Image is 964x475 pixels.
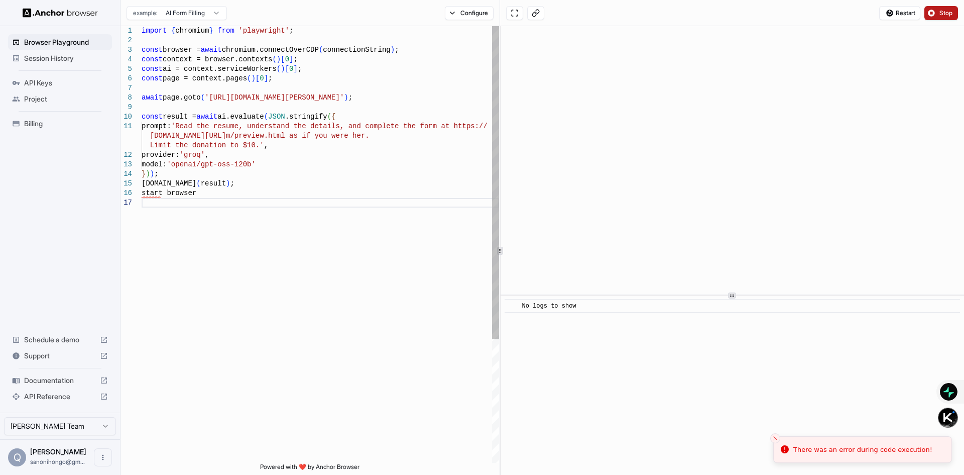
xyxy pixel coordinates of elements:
[289,27,293,35] span: ;
[319,46,323,54] span: (
[150,141,264,149] span: Limit the donation to $10.'
[510,301,515,311] span: ​
[142,65,163,73] span: const
[24,335,96,345] span: Schedule a demo
[120,64,132,74] div: 5
[8,348,112,364] div: Support
[142,189,196,197] span: start browser
[293,65,297,73] span: ]
[120,36,132,45] div: 2
[30,458,85,465] span: sanonihongo@gmail.com
[163,113,196,121] span: result =
[30,447,86,456] span: QUANG HONG
[285,113,327,121] span: .stringify
[323,46,390,54] span: connectionString
[142,74,163,82] span: const
[142,151,180,159] span: provider:
[120,26,132,36] div: 1
[167,160,255,168] span: 'openai/gpt-oss-120b'
[142,55,163,63] span: const
[222,46,319,54] span: chromium.connectOverCDP
[8,372,112,389] div: Documentation
[348,93,352,102] span: ;
[8,116,112,132] div: Billing
[120,112,132,122] div: 10
[527,6,544,20] button: Copy live view URL
[94,448,112,466] button: Open menu
[251,74,255,82] span: )
[142,113,163,121] span: const
[24,119,108,129] span: Billing
[230,179,234,187] span: ;
[506,6,523,20] button: Open in full screen
[217,27,234,35] span: from
[331,113,335,121] span: {
[382,122,488,130] span: lete the form at https://
[163,93,201,102] span: page.goto
[120,169,132,179] div: 14
[120,179,132,188] div: 15
[163,55,272,63] span: context = browser.contexts
[120,160,132,169] div: 13
[277,65,281,73] span: (
[201,179,226,187] span: result
[281,55,285,63] span: [
[201,46,222,54] span: await
[163,74,247,82] span: page = context.pages
[327,113,331,121] span: (
[175,27,209,35] span: chromium
[120,83,132,93] div: 7
[120,74,132,83] div: 6
[150,132,226,140] span: [DOMAIN_NAME][URL]
[879,6,920,20] button: Restart
[264,141,268,149] span: ,
[120,122,132,131] div: 11
[268,113,285,121] span: JSON
[298,65,302,73] span: ;
[217,113,264,121] span: ai.evaluate
[268,74,272,82] span: ;
[205,93,344,102] span: '[URL][DOMAIN_NAME][PERSON_NAME]'
[142,160,167,168] span: model:
[285,55,289,63] span: 0
[264,74,268,82] span: ]
[120,45,132,55] div: 3
[8,50,112,66] div: Session History
[120,55,132,64] div: 4
[285,65,289,73] span: [
[8,332,112,348] div: Schedule a demo
[256,74,260,82] span: [
[201,93,205,102] span: (
[445,6,494,20] button: Configure
[120,150,132,160] div: 12
[272,55,276,63] span: (
[142,179,196,187] span: [DOMAIN_NAME]
[8,389,112,405] div: API Reference
[24,375,96,386] span: Documentation
[163,46,201,54] span: browser =
[205,151,209,159] span: ,
[120,93,132,103] div: 8
[142,93,163,102] span: await
[395,46,399,54] span: ;
[154,170,158,178] span: ;
[247,74,251,82] span: (
[238,27,289,35] span: 'playwright'
[196,179,200,187] span: (
[24,392,96,402] span: API Reference
[196,113,217,121] span: await
[260,463,359,475] span: Powered with ❤️ by Anchor Browser
[24,351,96,361] span: Support
[171,27,175,35] span: {
[171,122,382,130] span: 'Read the resume, understand the details, and comp
[8,91,112,107] div: Project
[180,151,205,159] span: 'groq'
[522,303,576,310] span: No logs to show
[142,46,163,54] span: const
[120,188,132,198] div: 16
[896,9,915,17] span: Restart
[133,9,158,17] span: example:
[24,94,108,104] span: Project
[8,75,112,91] div: API Keys
[289,55,293,63] span: ]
